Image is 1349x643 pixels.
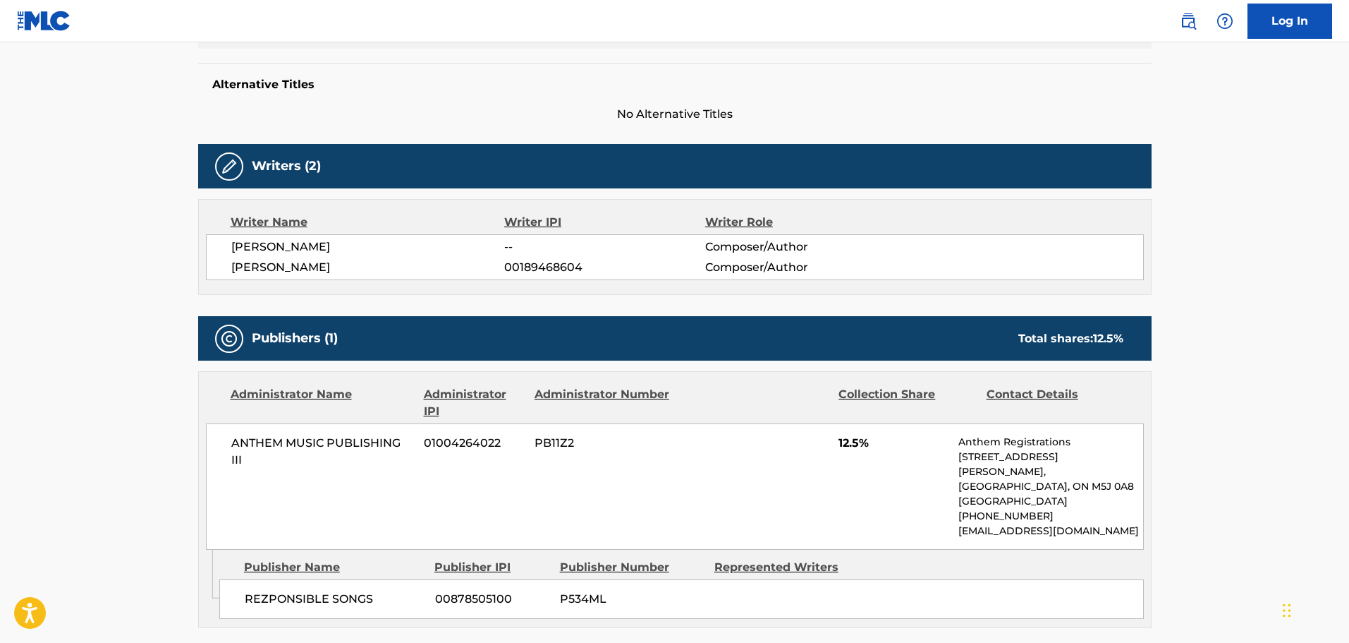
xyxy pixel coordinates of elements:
[1247,4,1332,39] a: Log In
[504,214,705,231] div: Writer IPI
[958,435,1142,450] p: Anthem Registrations
[1211,7,1239,35] div: Help
[1283,589,1291,632] div: Drag
[705,214,888,231] div: Writer Role
[198,106,1152,123] span: No Alternative Titles
[1180,13,1197,30] img: search
[535,386,671,420] div: Administrator Number
[244,559,424,576] div: Publisher Name
[958,450,1142,479] p: [STREET_ADDRESS][PERSON_NAME],
[535,435,671,452] span: PB11Z2
[1174,7,1202,35] a: Public Search
[435,591,549,608] span: 00878505100
[1278,575,1349,643] iframe: Chat Widget
[838,386,975,420] div: Collection Share
[231,239,505,256] span: [PERSON_NAME]
[1018,330,1123,347] div: Total shares:
[504,259,704,276] span: 00189468604
[958,509,1142,524] p: [PHONE_NUMBER]
[424,435,524,452] span: 01004264022
[958,479,1142,494] p: [GEOGRAPHIC_DATA], ON M5J 0A8
[221,330,238,347] img: Publishers
[705,239,888,256] span: Composer/Author
[231,259,505,276] span: [PERSON_NAME]
[231,435,414,469] span: ANTHEM MUSIC PUBLISHING III
[231,214,505,231] div: Writer Name
[17,11,71,31] img: MLC Logo
[252,330,338,347] h5: Publishers (1)
[424,386,524,420] div: Administrator IPI
[1093,332,1123,345] span: 12.5 %
[958,494,1142,509] p: [GEOGRAPHIC_DATA]
[212,78,1137,92] h5: Alternative Titles
[714,559,858,576] div: Represented Writers
[560,559,704,576] div: Publisher Number
[1216,13,1233,30] img: help
[504,239,704,256] span: --
[221,158,238,175] img: Writers
[838,435,948,452] span: 12.5%
[252,158,321,174] h5: Writers (2)
[560,591,704,608] span: P534ML
[434,559,549,576] div: Publisher IPI
[245,591,425,608] span: REZPONSIBLE SONGS
[705,259,888,276] span: Composer/Author
[231,386,413,420] div: Administrator Name
[958,524,1142,539] p: [EMAIL_ADDRESS][DOMAIN_NAME]
[987,386,1123,420] div: Contact Details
